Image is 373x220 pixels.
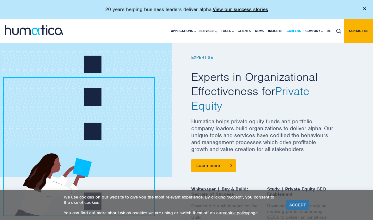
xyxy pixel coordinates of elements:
a: Insights [266,19,284,43]
a: Company [303,19,325,43]
img: logo [5,25,63,35]
a: DE [325,19,333,43]
a: Services [197,19,219,43]
p: 20 years helping business leaders deliver alpha. [105,6,268,13]
h6: EXPERTISE [191,55,333,60]
img: search_icon [336,29,341,34]
a: Careers [284,19,303,43]
span: Study | Private Equity CEO Enablement [267,186,333,203]
a: Clients [235,19,253,43]
a: Applications [169,19,197,43]
span: Whitepaper | Buy & Build: Secrets of Success [191,186,258,203]
p: Humatica helps private equity funds and portfolio company leaders build organizations to deliver ... [191,118,333,159]
a: Contact us [344,19,373,43]
a: News [253,19,266,43]
a: cookie policy [223,210,248,216]
a: View our success stories [213,6,268,13]
a: Tools [219,19,235,43]
img: arrowicon [230,164,232,167]
img: girl1 [7,50,157,216]
p: We use cookies on our website to give you the most relevant experience. By clicking “Accept”, you... [64,194,278,205]
h2: Experts in Organizational Effectiveness for [191,70,333,113]
p: You can find out more about which cookies we are using or switch them off on our page. [64,210,278,216]
a: ACCEPT [286,200,309,210]
span: DE [327,29,331,33]
a: Learn more [191,159,236,172]
span: Private Equity [191,84,309,113]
